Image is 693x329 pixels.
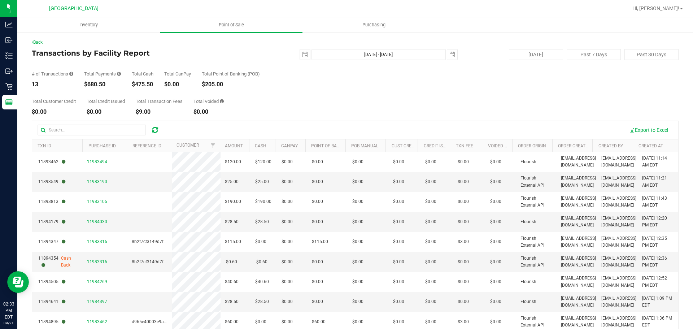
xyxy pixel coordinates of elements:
[225,159,241,165] span: $120.00
[601,275,636,289] span: [EMAIL_ADDRESS][DOMAIN_NAME]
[458,319,469,325] span: $3.00
[32,99,76,104] div: Total Customer Credit
[312,198,323,205] span: $0.00
[425,178,436,185] span: $0.00
[281,143,298,148] a: CanPay
[393,259,404,265] span: $0.00
[393,319,404,325] span: $0.00
[561,315,596,329] span: [EMAIL_ADDRESS][DOMAIN_NAME]
[490,319,501,325] span: $0.00
[598,143,623,148] a: Created By
[225,178,239,185] span: $25.00
[87,239,107,244] span: 11983316
[642,175,674,189] span: [DATE] 11:21 AM EDT
[490,259,501,265] span: $0.00
[193,99,224,104] div: Total Voided
[490,178,501,185] span: $0.00
[425,278,436,285] span: $0.00
[393,298,404,305] span: $0.00
[202,82,260,87] div: $205.00
[393,178,404,185] span: $0.00
[193,109,224,115] div: $0.00
[61,255,78,269] span: Cash Back
[302,17,445,33] a: Purchasing
[88,143,116,148] a: Purchase ID
[38,319,65,325] span: 11894895
[458,259,469,265] span: $0.00
[520,218,536,225] span: Flourish
[601,235,636,249] span: [EMAIL_ADDRESS][DOMAIN_NAME]
[87,109,125,115] div: $0.00
[642,255,674,269] span: [DATE] 12:36 PM EDT
[601,195,636,209] span: [EMAIL_ADDRESS][DOMAIN_NAME]
[425,198,436,205] span: $0.00
[164,82,191,87] div: $0.00
[490,298,501,305] span: $0.00
[132,259,207,264] span: 8b2f7cf3149d7f3a258efded32622162
[255,259,267,265] span: -$0.60
[117,72,121,76] i: Sum of all successful, non-voided payment transaction amounts, excluding tips and transaction fees.
[520,255,552,269] span: Flourish External API
[642,275,674,289] span: [DATE] 12:52 PM EDT
[561,155,596,169] span: [EMAIL_ADDRESS][DOMAIN_NAME]
[282,319,293,325] span: $0.00
[87,319,107,324] span: 11983462
[353,22,395,28] span: Purchasing
[49,5,99,12] span: [GEOGRAPHIC_DATA]
[351,143,378,148] a: POB Manual
[456,143,473,148] a: Txn Fee
[558,143,597,148] a: Order Created By
[84,72,121,76] div: Total Payments
[393,238,404,245] span: $0.00
[352,319,363,325] span: $0.00
[352,198,363,205] span: $0.00
[352,238,363,245] span: $0.00
[520,195,552,209] span: Flourish External API
[632,5,679,11] span: Hi, [PERSON_NAME]!
[87,299,107,304] span: 11984397
[87,279,107,284] span: 11984269
[87,179,107,184] span: 11983190
[300,49,310,60] span: select
[282,278,293,285] span: $0.00
[425,298,436,305] span: $0.00
[393,198,404,205] span: $0.00
[561,175,596,189] span: [EMAIL_ADDRESS][DOMAIN_NAME]
[352,218,363,225] span: $0.00
[520,159,536,165] span: Flourish
[282,259,293,265] span: $0.00
[490,278,501,285] span: $0.00
[458,178,469,185] span: $0.00
[32,109,76,115] div: $0.00
[5,52,13,59] inline-svg: Inventory
[352,159,363,165] span: $0.00
[225,198,241,205] span: $190.00
[642,315,674,329] span: [DATE] 1:36 PM EDT
[424,143,454,148] a: Credit Issued
[38,238,65,245] span: 11894347
[601,255,636,269] span: [EMAIL_ADDRESS][DOMAIN_NAME]
[458,278,469,285] span: $0.00
[17,17,160,33] a: Inventory
[311,143,362,148] a: Point of Banking (POB)
[209,22,254,28] span: Point of Sale
[5,21,13,28] inline-svg: Analytics
[393,278,404,285] span: $0.00
[3,320,14,326] p: 09/21
[425,218,436,225] span: $0.00
[561,195,596,209] span: [EMAIL_ADDRESS][DOMAIN_NAME]
[393,159,404,165] span: $0.00
[38,278,65,285] span: 11894505
[490,159,501,165] span: $0.00
[312,319,326,325] span: $60.00
[164,72,191,76] div: Total CanPay
[38,298,65,305] span: 11894641
[312,218,323,225] span: $0.00
[220,99,224,104] i: Sum of all voided payment transaction amounts, excluding tips and transaction fees.
[3,301,14,320] p: 02:33 PM EDT
[255,143,266,148] a: Cash
[87,199,107,204] span: 11983105
[624,49,679,60] button: Past 30 Days
[38,159,65,165] span: 11893462
[32,82,73,87] div: 13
